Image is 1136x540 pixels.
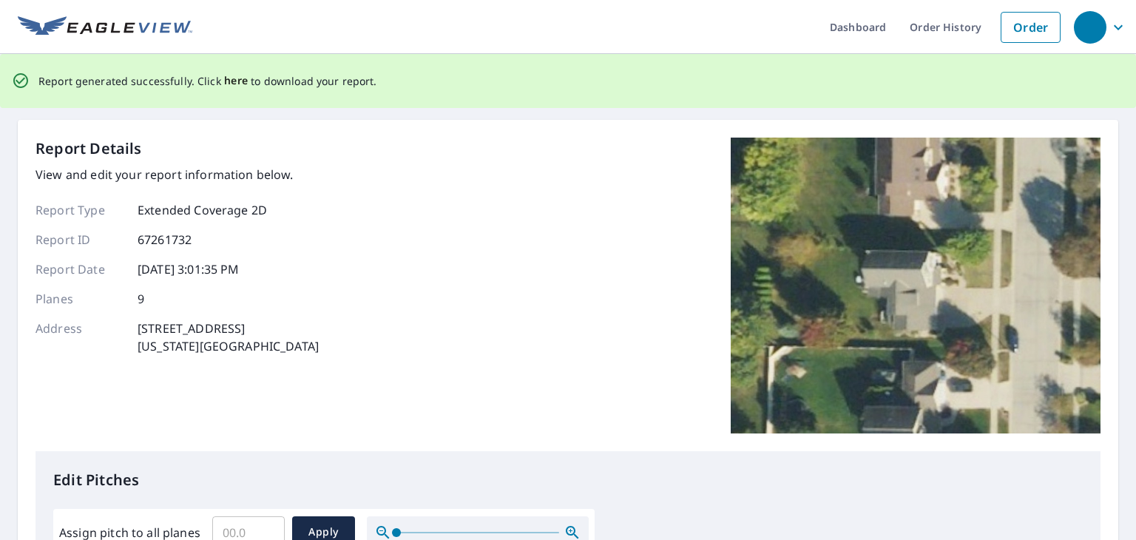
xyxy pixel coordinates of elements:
[35,260,124,278] p: Report Date
[35,320,124,355] p: Address
[138,260,240,278] p: [DATE] 3:01:35 PM
[35,138,142,160] p: Report Details
[224,72,248,90] button: here
[35,201,124,219] p: Report Type
[138,320,319,355] p: [STREET_ADDRESS] [US_STATE][GEOGRAPHIC_DATA]
[138,290,144,308] p: 9
[138,231,192,249] p: 67261732
[138,201,267,219] p: Extended Coverage 2D
[35,231,124,249] p: Report ID
[38,72,377,90] p: Report generated successfully. Click to download your report.
[731,138,1100,433] img: Top image
[53,469,1083,491] p: Edit Pitches
[35,290,124,308] p: Planes
[35,166,319,183] p: View and edit your report information below.
[18,16,192,38] img: EV Logo
[1001,12,1061,43] a: Order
